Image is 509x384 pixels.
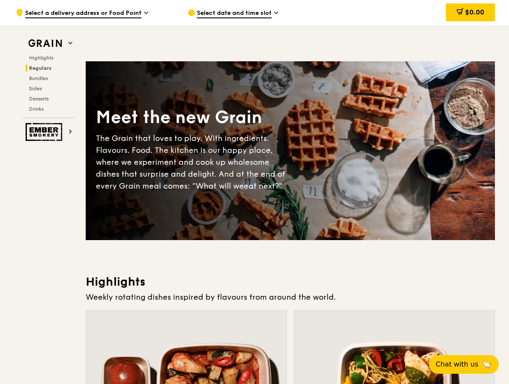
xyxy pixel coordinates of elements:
button: Chat with us🦙 [429,355,499,374]
span: Sides [29,86,42,92]
span: Chat with us [436,359,478,370]
img: Grain web logo [26,36,65,51]
div: Meet the new Grain [96,106,290,129]
h3: Highlights [86,274,495,289]
span: Bundles [29,75,48,81]
span: Regulars [29,65,52,71]
div: The Grain that loves to play. With ingredients. Flavours. Food. The kitchen is our happy place, w... [96,132,290,192]
span: Drinks [29,106,43,112]
div: Weekly rotating dishes inspired by flavours from around the world. [86,291,495,303]
img: Ember Smokery web logo [26,123,65,141]
span: 🦙 [482,359,492,370]
span: $0.00 [465,8,484,16]
span: Select date and time slot [197,9,272,18]
span: eat next?” [244,181,282,191]
span: Highlights [29,55,53,61]
span: Desserts [29,96,49,102]
span: Select a delivery address or Food Point [25,9,142,18]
